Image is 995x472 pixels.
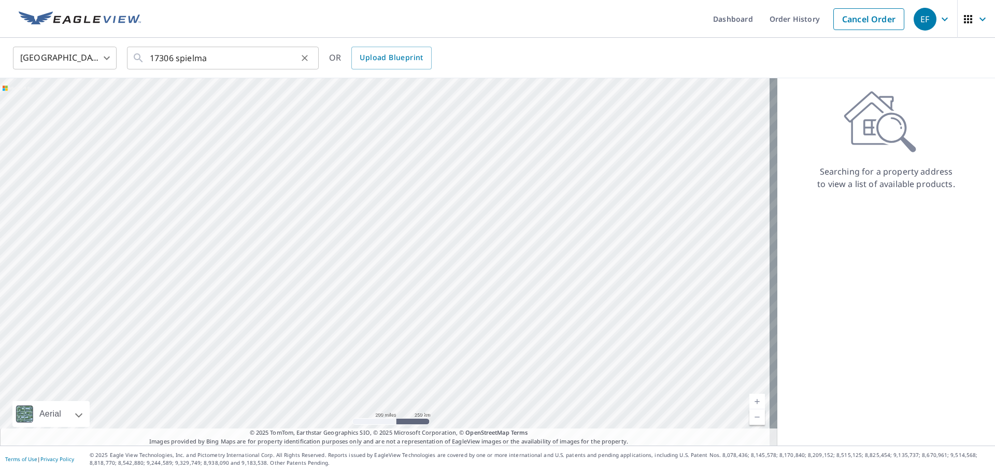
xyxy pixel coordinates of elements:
a: Terms of Use [5,455,37,463]
a: Upload Blueprint [351,47,431,69]
span: © 2025 TomTom, Earthstar Geographics SIO, © 2025 Microsoft Corporation, © [250,428,528,437]
p: © 2025 Eagle View Technologies, Inc. and Pictometry International Corp. All Rights Reserved. Repo... [90,451,990,467]
input: Search by address or latitude-longitude [150,44,297,73]
a: Current Level 5, Zoom In [749,394,765,409]
a: Current Level 5, Zoom Out [749,409,765,425]
div: EF [914,8,936,31]
div: Aerial [36,401,64,427]
p: Searching for a property address to view a list of available products. [817,165,956,190]
a: OpenStreetMap [465,428,509,436]
div: [GEOGRAPHIC_DATA] [13,44,117,73]
img: EV Logo [19,11,141,27]
p: | [5,456,74,462]
a: Cancel Order [833,8,904,30]
a: Terms [511,428,528,436]
button: Clear [297,51,312,65]
div: OR [329,47,432,69]
div: Aerial [12,401,90,427]
a: Privacy Policy [40,455,74,463]
span: Upload Blueprint [360,51,423,64]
